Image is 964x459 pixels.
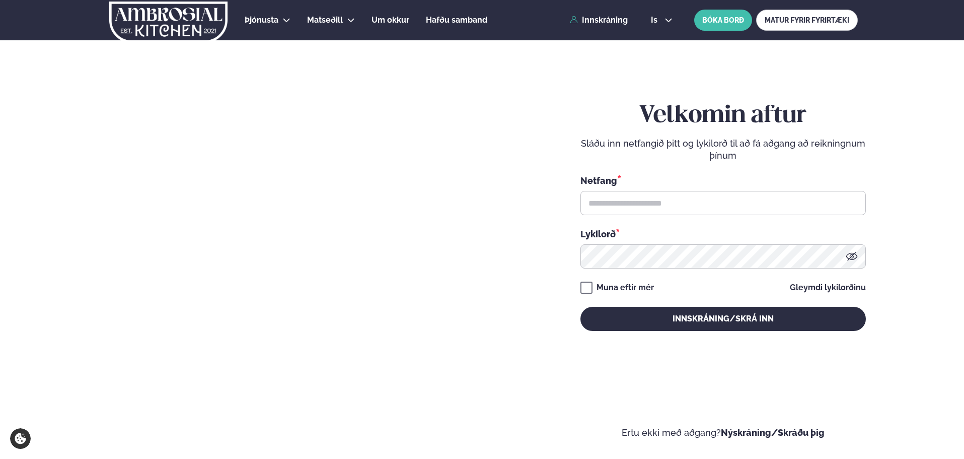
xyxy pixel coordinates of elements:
[790,284,866,292] a: Gleymdi lykilorðinu
[245,15,278,25] span: Þjónusta
[426,15,487,25] span: Hafðu samband
[30,278,239,362] h2: Velkomin á Ambrosial kitchen!
[307,14,343,26] a: Matseðill
[580,307,866,331] button: Innskráning/Skrá inn
[10,428,31,449] a: Cookie settings
[580,138,866,162] p: Sláðu inn netfangið þitt og lykilorð til að fá aðgang að reikningnum þínum
[372,14,409,26] a: Um okkur
[307,15,343,25] span: Matseðill
[651,16,660,24] span: is
[580,102,866,130] h2: Velkomin aftur
[372,15,409,25] span: Um okkur
[512,427,934,439] p: Ertu ekki með aðgang?
[721,427,825,438] a: Nýskráning/Skráðu þig
[108,2,229,43] img: logo
[756,10,858,31] a: MATUR FYRIR FYRIRTÆKI
[245,14,278,26] a: Þjónusta
[580,174,866,187] div: Netfang
[570,16,628,25] a: Innskráning
[694,10,752,31] button: BÓKA BORÐ
[30,374,239,399] p: Ef eitthvað sameinar fólk, þá er [PERSON_NAME] matarferðalag.
[643,16,681,24] button: is
[580,227,866,240] div: Lykilorð
[426,14,487,26] a: Hafðu samband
